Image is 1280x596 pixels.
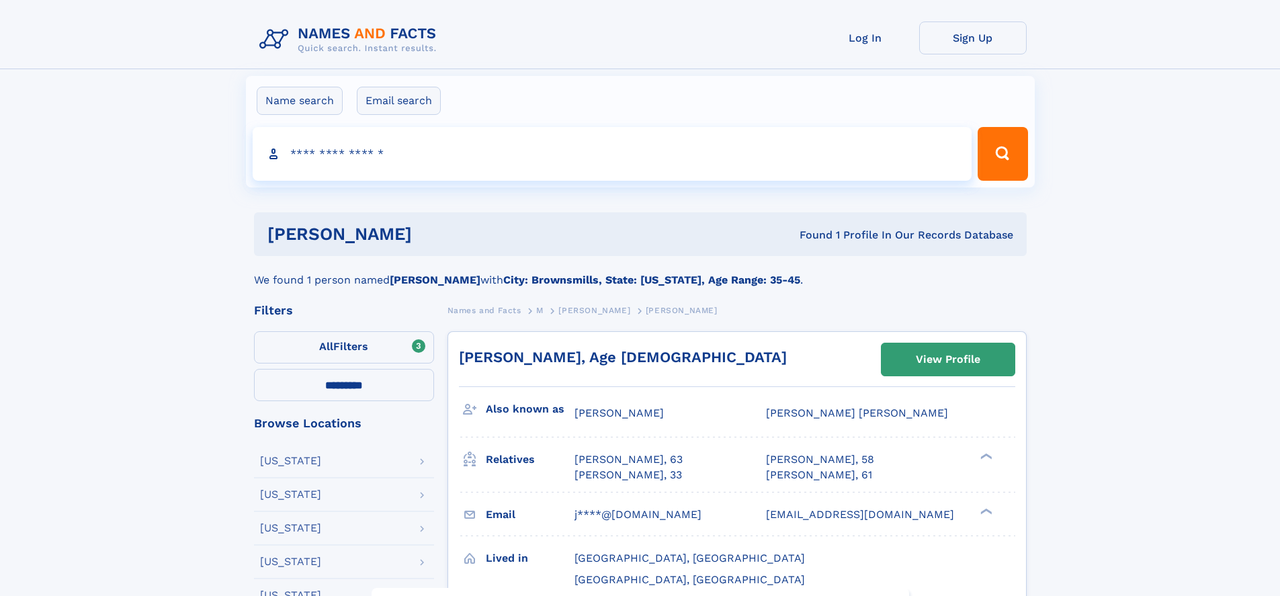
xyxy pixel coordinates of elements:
[260,456,321,466] div: [US_STATE]
[766,407,948,419] span: [PERSON_NAME] [PERSON_NAME]
[574,573,805,586] span: [GEOGRAPHIC_DATA], [GEOGRAPHIC_DATA]
[257,87,343,115] label: Name search
[267,226,606,243] h1: [PERSON_NAME]
[260,489,321,500] div: [US_STATE]
[486,503,574,526] h3: Email
[919,22,1027,54] a: Sign Up
[254,22,447,58] img: Logo Names and Facts
[605,228,1013,243] div: Found 1 Profile In Our Records Database
[503,273,800,286] b: City: Brownsmills, State: [US_STATE], Age Range: 35-45
[254,256,1027,288] div: We found 1 person named with .
[812,22,919,54] a: Log In
[882,343,1015,376] a: View Profile
[486,398,574,421] h3: Also known as
[574,552,805,564] span: [GEOGRAPHIC_DATA], [GEOGRAPHIC_DATA]
[558,302,630,318] a: [PERSON_NAME]
[977,452,993,461] div: ❯
[260,556,321,567] div: [US_STATE]
[916,344,980,375] div: View Profile
[260,523,321,534] div: [US_STATE]
[486,448,574,471] h3: Relatives
[459,349,787,366] a: [PERSON_NAME], Age [DEMOGRAPHIC_DATA]
[254,304,434,316] div: Filters
[574,468,682,482] a: [PERSON_NAME], 33
[536,302,544,318] a: M
[486,547,574,570] h3: Lived in
[977,507,993,515] div: ❯
[357,87,441,115] label: Email search
[253,127,972,181] input: search input
[766,468,872,482] a: [PERSON_NAME], 61
[319,340,333,353] span: All
[978,127,1027,181] button: Search Button
[574,407,664,419] span: [PERSON_NAME]
[254,331,434,364] label: Filters
[646,306,718,315] span: [PERSON_NAME]
[558,306,630,315] span: [PERSON_NAME]
[766,508,954,521] span: [EMAIL_ADDRESS][DOMAIN_NAME]
[254,417,434,429] div: Browse Locations
[390,273,480,286] b: [PERSON_NAME]
[447,302,521,318] a: Names and Facts
[536,306,544,315] span: M
[766,452,874,467] a: [PERSON_NAME], 58
[574,452,683,467] a: [PERSON_NAME], 63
